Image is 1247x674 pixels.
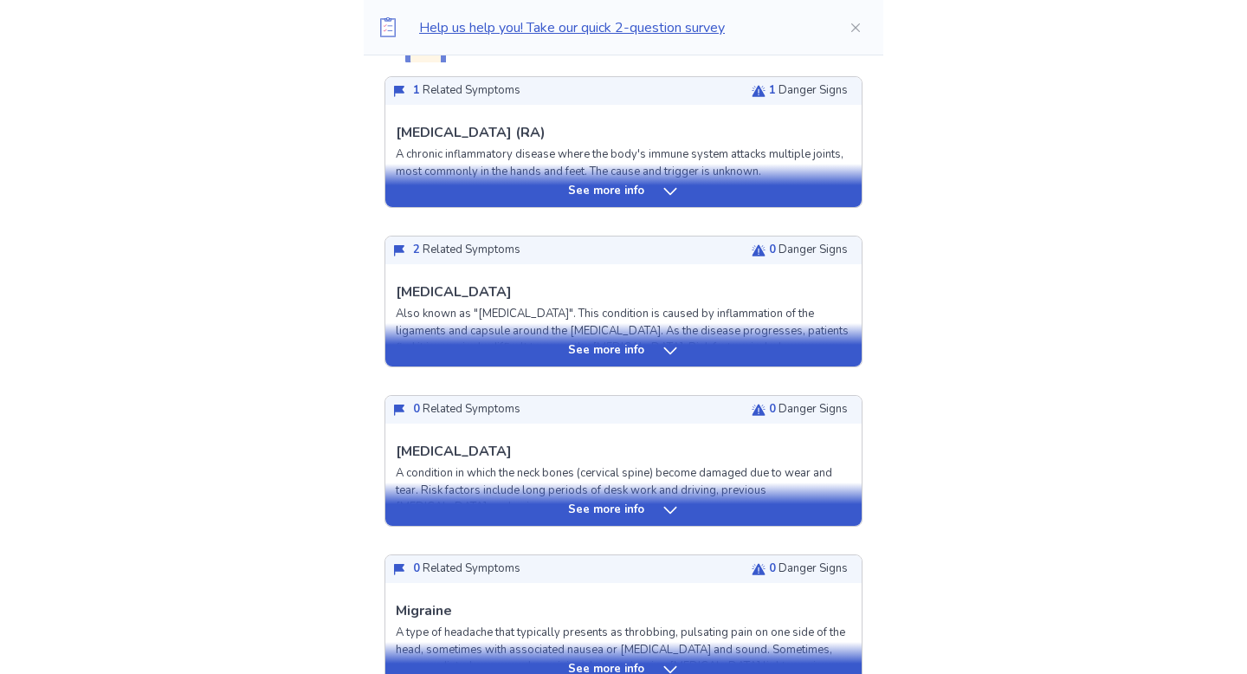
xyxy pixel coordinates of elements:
[396,122,546,143] p: [MEDICAL_DATA] (RA)
[396,146,851,180] p: A chronic inflammatory disease where the body's immune system attacks multiple joints, most commo...
[413,401,520,418] p: Related Symptoms
[396,282,512,302] p: [MEDICAL_DATA]
[769,82,776,98] span: 1
[769,242,776,257] span: 0
[568,183,644,200] p: See more info
[396,600,452,621] p: Migraine
[568,502,644,519] p: See more info
[413,82,420,98] span: 1
[769,242,848,259] p: Danger Signs
[769,401,776,417] span: 0
[568,342,644,360] p: See more info
[413,242,520,259] p: Related Symptoms
[769,401,848,418] p: Danger Signs
[396,465,851,516] p: A condition in which the neck bones (cervical spine) become damaged due to wear and tear. Risk fa...
[769,561,848,578] p: Danger Signs
[413,82,520,100] p: Related Symptoms
[396,306,851,373] p: Also known as "[MEDICAL_DATA]". This condition is caused by inflammation of the ligaments and cap...
[769,561,776,576] span: 0
[419,17,821,38] p: Help us help you! Take our quick 2-question survey
[413,561,520,578] p: Related Symptoms
[396,441,512,462] p: [MEDICAL_DATA]
[413,561,420,576] span: 0
[413,242,420,257] span: 2
[413,401,420,417] span: 0
[769,82,848,100] p: Danger Signs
